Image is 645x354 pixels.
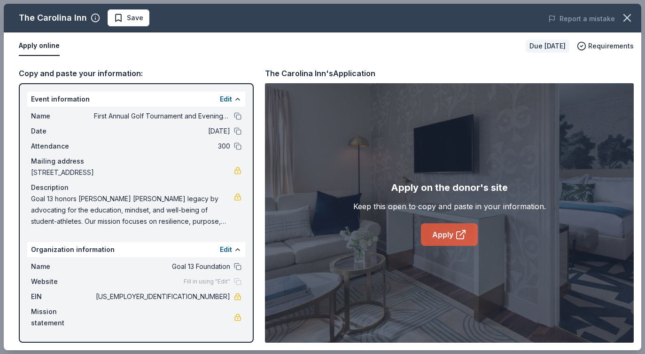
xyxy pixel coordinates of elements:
div: Mailing address [31,156,241,167]
span: Requirements [588,40,634,52]
span: Name [31,110,94,122]
span: 300 [94,141,230,152]
span: Save [127,12,143,24]
span: Goal 13 honors [PERSON_NAME] [PERSON_NAME] legacy by advocating for the education, mindset, and w... [31,193,234,227]
span: Website [31,276,94,287]
span: Attendance [31,141,94,152]
button: Save [108,9,149,26]
div: Organization information [27,242,245,257]
span: EIN [31,291,94,302]
span: Name [31,261,94,272]
button: Edit [220,244,232,255]
button: Apply online [19,36,60,56]
span: Fill in using "Edit" [184,278,230,285]
div: The Carolina Inn's Application [265,67,375,79]
span: [US_EMPLOYER_IDENTIFICATION_NUMBER] [94,291,230,302]
span: Mission statement [31,306,94,329]
div: Copy and paste your information: [19,67,254,79]
button: Report a mistake [548,13,615,24]
span: First Annual Golf Tournament and Evening Celebration [94,110,230,122]
span: [STREET_ADDRESS] [31,167,234,178]
div: Apply on the donor's site [391,180,508,195]
span: Date [31,126,94,137]
div: Description [31,182,241,193]
div: Due [DATE] [526,39,569,53]
button: Requirements [577,40,634,52]
span: [DATE] [94,126,230,137]
div: Event information [27,92,245,107]
div: Keep this open to copy and paste in your information. [353,201,546,212]
div: The Carolina Inn [19,10,87,25]
span: Goal 13 Foundation [94,261,230,272]
button: Edit [220,94,232,105]
a: Apply [421,223,478,246]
